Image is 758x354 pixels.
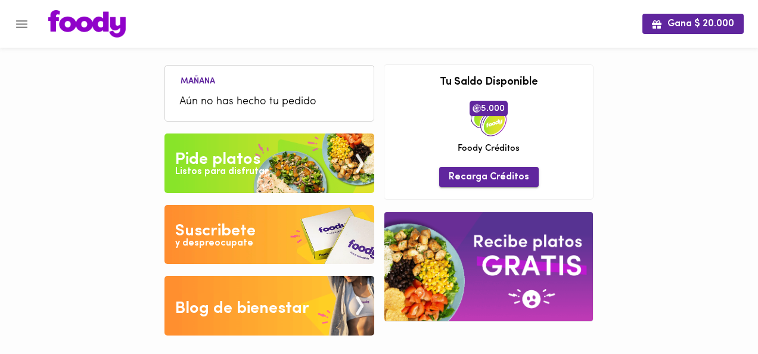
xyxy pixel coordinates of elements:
[175,297,309,321] div: Blog de bienestar
[164,276,374,336] img: Blog de bienestar
[470,101,508,116] span: 5.000
[449,172,529,183] span: Recarga Créditos
[175,148,260,172] div: Pide platos
[48,10,126,38] img: logo.png
[7,10,36,39] button: Menu
[652,18,734,30] span: Gana $ 20.000
[471,101,507,136] img: credits-package.png
[175,237,253,250] div: y despreocupate
[171,74,225,86] li: Mañana
[175,219,256,243] div: Suscribete
[384,212,593,321] img: referral-banner.png
[175,165,268,179] div: Listos para disfrutar
[179,94,359,110] span: Aún no has hecho tu pedido
[689,285,746,342] iframe: Messagebird Livechat Widget
[164,133,374,193] img: Pide un Platos
[642,14,744,33] button: Gana $ 20.000
[439,167,539,187] button: Recarga Créditos
[164,205,374,265] img: Disfruta bajar de peso
[458,142,520,155] span: Foody Créditos
[393,77,584,89] h3: Tu Saldo Disponible
[473,104,481,113] img: foody-creditos.png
